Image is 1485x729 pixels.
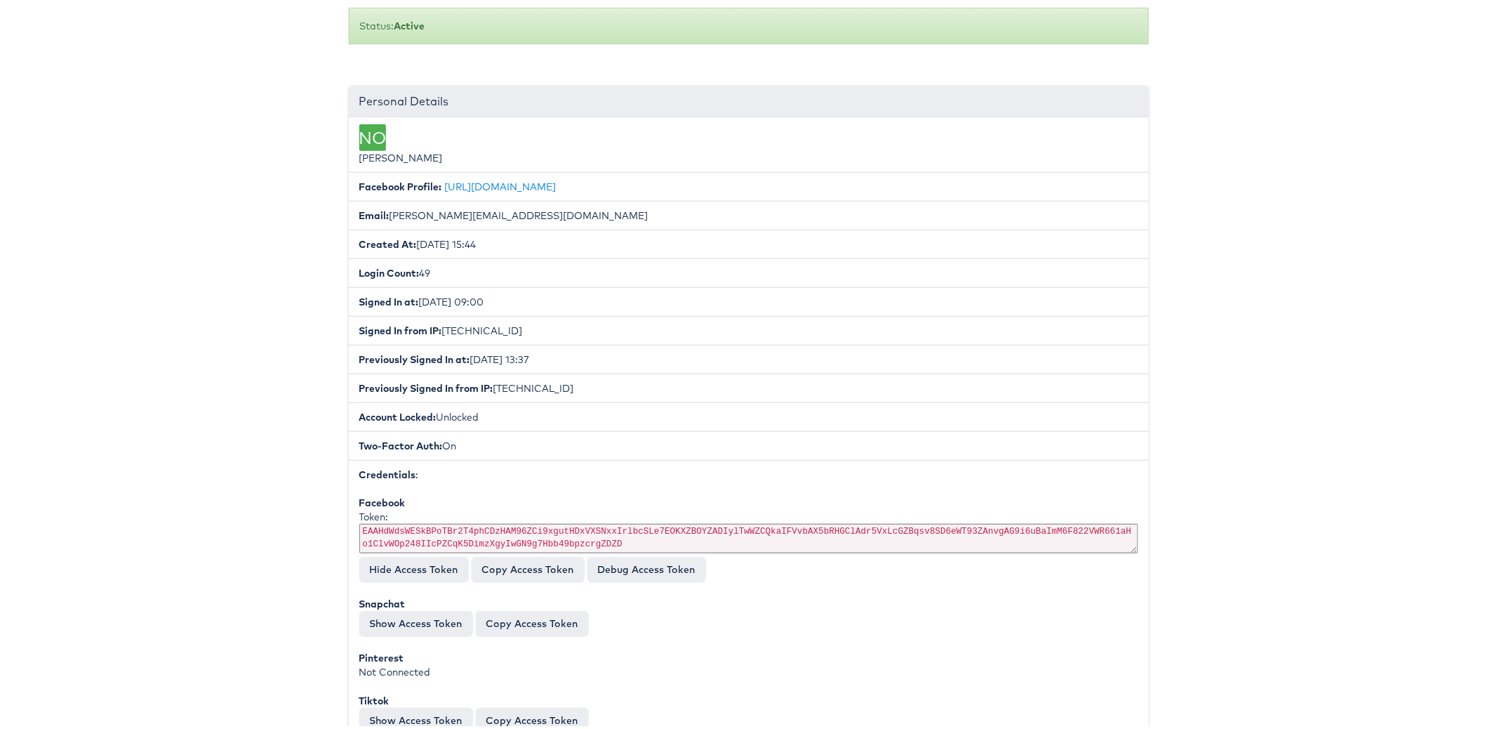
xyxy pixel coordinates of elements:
li: [DATE] 15:44 [349,227,1149,256]
b: Email: [359,206,389,219]
li: [TECHNICAL_ID] [349,371,1149,400]
b: Active [394,17,425,29]
div: NO [359,121,386,148]
li: [DATE] 13:37 [349,342,1149,372]
b: Facebook [359,494,406,506]
button: Hide Access Token [359,554,469,579]
div: Personal Details [349,84,1149,114]
a: [URL][DOMAIN_NAME] [445,178,557,190]
b: Created At: [359,235,417,248]
li: [PERSON_NAME][EMAIL_ADDRESS][DOMAIN_NAME] [349,198,1149,228]
li: 49 [349,256,1149,285]
b: Credentials [359,466,416,478]
b: Previously Signed In at: [359,350,470,363]
div: Status: [349,5,1149,41]
li: [PERSON_NAME] [349,114,1149,170]
b: Signed In at: [359,293,419,306]
b: Account Locked: [359,408,437,421]
b: Two-Factor Auth: [359,437,443,449]
b: Pinterest [359,649,404,662]
b: Tiktok [359,692,389,704]
li: On [349,428,1149,458]
b: Facebook Profile: [359,178,442,190]
li: [TECHNICAL_ID] [349,313,1149,343]
button: Copy Access Token [476,608,589,633]
button: Copy Access Token [472,554,585,579]
li: [DATE] 09:00 [349,284,1149,314]
b: Login Count: [359,264,420,277]
button: Show Access Token [359,608,473,633]
li: Unlocked [349,400,1149,429]
div: Not Connected [359,648,1138,676]
div: Token: [359,507,1138,554]
a: Debug Access Token [587,554,706,579]
b: Signed In from IP: [359,322,442,334]
b: Snapchat [359,595,406,607]
b: Previously Signed In from IP: [359,379,493,392]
